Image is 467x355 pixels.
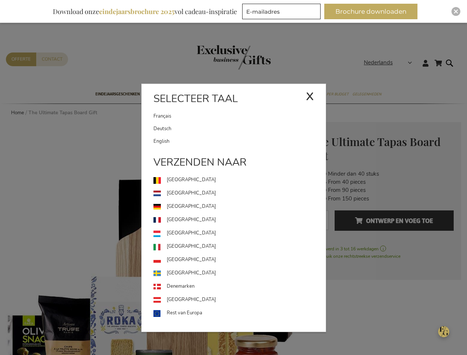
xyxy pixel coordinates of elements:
a: English [153,135,326,148]
a: Rest van Europa [153,307,326,320]
a: [GEOGRAPHIC_DATA] [153,227,326,240]
input: E-mailadres [242,4,321,19]
a: [GEOGRAPHIC_DATA] [153,293,326,307]
div: x [306,84,314,106]
b: eindejaarsbrochure 2025 [99,7,175,16]
form: marketing offers and promotions [242,4,323,21]
a: [GEOGRAPHIC_DATA] [153,200,326,213]
a: [GEOGRAPHIC_DATA] [153,240,326,253]
a: [GEOGRAPHIC_DATA] [153,267,326,280]
div: Selecteer taal [142,91,326,110]
a: Français [153,110,306,122]
img: Close [454,9,458,14]
a: [GEOGRAPHIC_DATA] [153,187,326,200]
a: [GEOGRAPHIC_DATA] [153,213,326,227]
a: Deutsch [153,122,326,135]
div: Verzenden naar [142,155,326,173]
div: Download onze vol cadeau-inspiratie [50,4,240,19]
a: [GEOGRAPHIC_DATA] [153,253,326,267]
button: Brochure downloaden [324,4,417,19]
a: [GEOGRAPHIC_DATA] [153,173,326,187]
a: Denemarken [153,280,326,293]
div: Close [451,7,460,16]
